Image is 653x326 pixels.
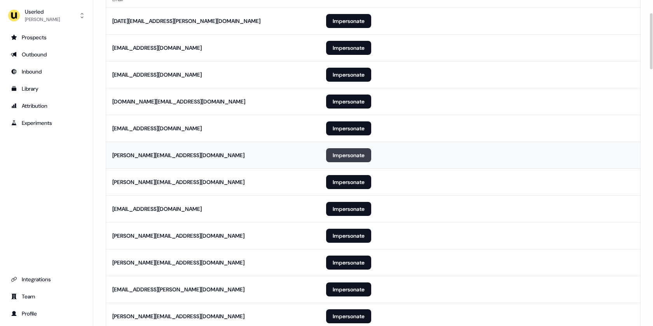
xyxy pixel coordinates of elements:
[326,95,371,109] button: Impersonate
[11,85,82,93] div: Library
[11,102,82,110] div: Attribution
[326,41,371,55] button: Impersonate
[11,33,82,41] div: Prospects
[11,51,82,58] div: Outbound
[326,148,371,162] button: Impersonate
[6,117,87,129] a: Go to experiments
[112,205,202,213] div: [EMAIL_ADDRESS][DOMAIN_NAME]
[112,17,260,25] div: [DATE][EMAIL_ADDRESS][PERSON_NAME][DOMAIN_NAME]
[6,82,87,95] a: Go to templates
[112,178,244,186] div: [PERSON_NAME][EMAIL_ADDRESS][DOMAIN_NAME]
[326,282,371,296] button: Impersonate
[11,119,82,127] div: Experiments
[112,44,202,52] div: [EMAIL_ADDRESS][DOMAIN_NAME]
[112,124,202,132] div: [EMAIL_ADDRESS][DOMAIN_NAME]
[112,151,244,159] div: [PERSON_NAME][EMAIL_ADDRESS][DOMAIN_NAME]
[112,286,244,293] div: [EMAIL_ADDRESS][PERSON_NAME][DOMAIN_NAME]
[11,275,82,283] div: Integrations
[326,202,371,216] button: Impersonate
[326,175,371,189] button: Impersonate
[326,309,371,323] button: Impersonate
[326,68,371,82] button: Impersonate
[11,293,82,300] div: Team
[6,100,87,112] a: Go to attribution
[6,48,87,61] a: Go to outbound experience
[11,68,82,75] div: Inbound
[25,8,60,16] div: Userled
[112,259,244,266] div: [PERSON_NAME][EMAIL_ADDRESS][DOMAIN_NAME]
[6,6,87,25] button: Userled[PERSON_NAME]
[25,16,60,23] div: [PERSON_NAME]
[112,98,245,105] div: [DOMAIN_NAME][EMAIL_ADDRESS][DOMAIN_NAME]
[326,256,371,270] button: Impersonate
[326,229,371,243] button: Impersonate
[6,273,87,286] a: Go to integrations
[6,65,87,78] a: Go to Inbound
[6,31,87,44] a: Go to prospects
[112,71,202,79] div: [EMAIL_ADDRESS][DOMAIN_NAME]
[326,121,371,135] button: Impersonate
[112,312,244,320] div: [PERSON_NAME][EMAIL_ADDRESS][DOMAIN_NAME]
[11,310,82,317] div: Profile
[326,14,371,28] button: Impersonate
[6,290,87,303] a: Go to team
[6,307,87,320] a: Go to profile
[112,232,244,240] div: [PERSON_NAME][EMAIL_ADDRESS][DOMAIN_NAME]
